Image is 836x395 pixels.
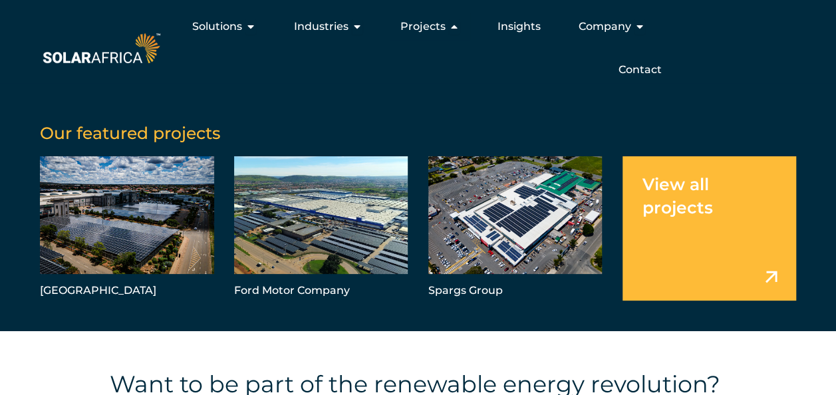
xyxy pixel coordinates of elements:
[192,19,242,35] span: Solutions
[619,62,662,78] a: Contact
[163,13,672,83] div: Menu Toggle
[163,13,672,83] nav: Menu
[294,19,348,35] span: Industries
[497,19,541,35] a: Insights
[40,123,796,143] h5: Our featured projects
[623,156,797,301] a: View all projects
[579,19,631,35] span: Company
[400,19,446,35] span: Projects
[40,156,214,301] a: [GEOGRAPHIC_DATA]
